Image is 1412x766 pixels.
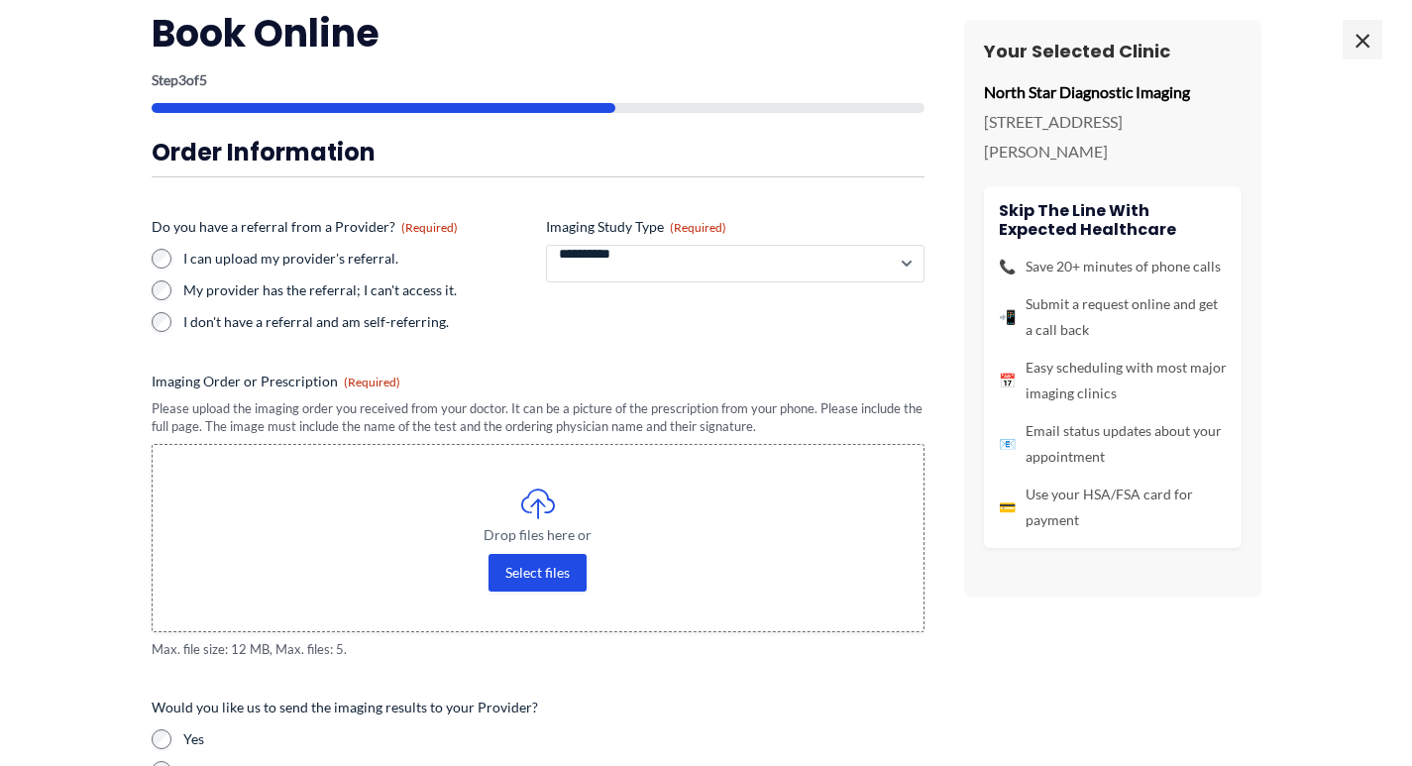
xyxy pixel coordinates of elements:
label: Imaging Order or Prescription [152,372,924,391]
label: Yes [183,729,924,749]
span: (Required) [344,375,400,389]
p: Step of [152,73,924,87]
label: My provider has the referral; I can't access it. [183,280,530,300]
legend: Would you like us to send the imaging results to your Provider? [152,698,538,717]
span: 📅 [999,368,1016,393]
h4: Skip the line with Expected Healthcare [999,201,1227,239]
span: (Required) [670,220,726,235]
label: Imaging Study Type [546,217,924,237]
div: Please upload the imaging order you received from your doctor. It can be a picture of the prescri... [152,399,924,436]
label: I don't have a referral and am self-referring. [183,312,530,332]
span: Drop files here or [192,528,884,542]
p: North Star Diagnostic Imaging [984,77,1242,107]
span: × [1343,20,1382,59]
button: select files, imaging order or prescription(required) [489,554,587,592]
legend: Do you have a referral from a Provider? [152,217,458,237]
li: Easy scheduling with most major imaging clinics [999,355,1227,406]
span: 5 [199,71,207,88]
span: (Required) [401,220,458,235]
span: 💳 [999,494,1016,520]
h3: Order Information [152,137,924,167]
span: Max. file size: 12 MB, Max. files: 5. [152,640,924,659]
label: I can upload my provider's referral. [183,249,530,269]
span: 📲 [999,304,1016,330]
li: Email status updates about your appointment [999,418,1227,470]
li: Submit a request online and get a call back [999,291,1227,343]
li: Save 20+ minutes of phone calls [999,254,1227,279]
p: [STREET_ADDRESS][PERSON_NAME] [984,107,1242,165]
span: 📞 [999,254,1016,279]
span: 📧 [999,431,1016,457]
h3: Your Selected Clinic [984,40,1242,62]
h2: Book Online [152,9,924,57]
span: 3 [178,71,186,88]
li: Use your HSA/FSA card for payment [999,482,1227,533]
